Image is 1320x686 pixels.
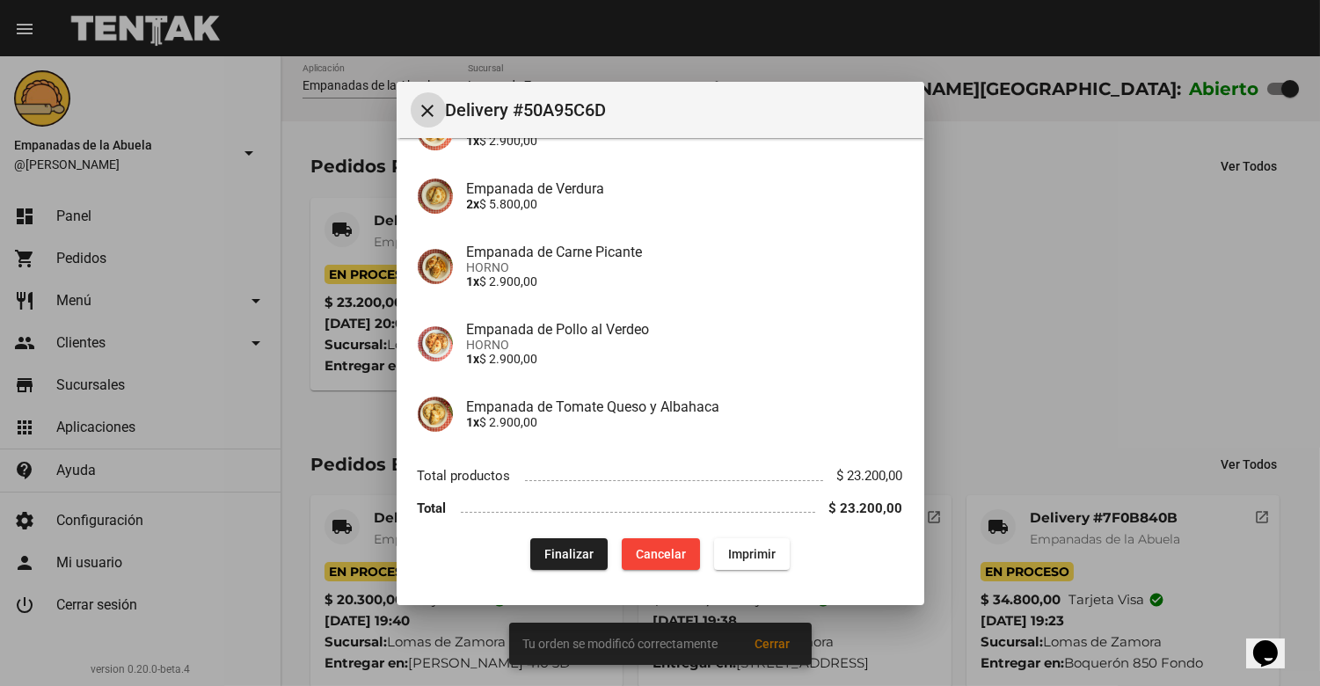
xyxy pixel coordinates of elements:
span: Delivery #50A95C6D [446,96,910,124]
img: 80da8329-9e11-41ab-9a6e-ba733f0c0218.jpg [418,179,453,214]
b: 1x [467,415,480,429]
h4: Empanada de Carne Picante [467,244,903,260]
h4: Empanada de Verdura [467,180,903,197]
button: Imprimir [714,538,790,570]
h4: Empanada de Tomate Queso y Albahaca [467,398,903,415]
span: Imprimir [728,547,776,561]
b: 1x [467,134,480,148]
iframe: chat widget [1246,616,1302,668]
p: $ 2.900,00 [467,415,903,429]
li: Total productos $ 23.200,00 [418,460,903,493]
p: $ 2.900,00 [467,134,903,148]
h4: Empanada de Pollo al Verdeo [467,321,903,338]
b: 2x [467,197,480,211]
button: Finalizar [530,538,608,570]
button: Cerrar [411,92,446,128]
li: Total $ 23.200,00 [418,492,903,524]
span: Finalizar [544,547,594,561]
b: 1x [467,274,480,288]
p: $ 2.900,00 [467,352,903,366]
span: HORNO [467,260,903,274]
span: HORNO [467,338,903,352]
p: $ 2.900,00 [467,274,903,288]
img: 244b8d39-ba06-4741-92c7-e12f1b13dfde.jpg [418,249,453,284]
button: Cancelar [622,538,700,570]
p: $ 5.800,00 [467,197,903,211]
img: b2392df3-fa09-40df-9618-7e8db6da82b5.jpg [418,397,453,432]
mat-icon: Cerrar [418,100,439,121]
img: b535b57a-eb23-4682-a080-b8c53aa6123f.jpg [418,326,453,361]
b: 1x [467,352,480,366]
span: Cancelar [636,547,686,561]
